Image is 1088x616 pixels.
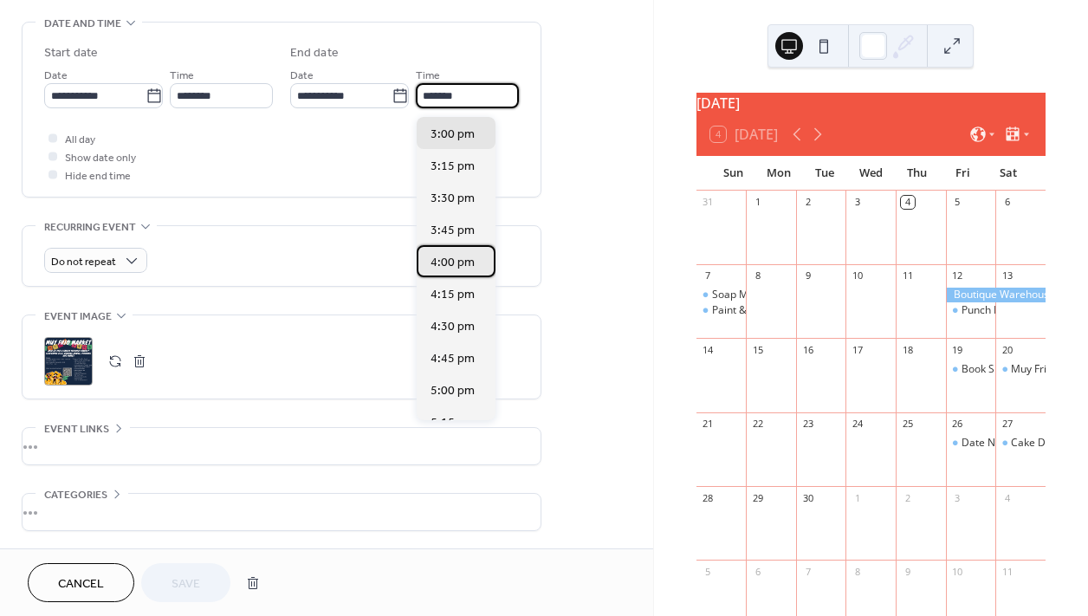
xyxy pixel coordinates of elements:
div: 8 [851,565,864,578]
div: 10 [851,269,864,282]
div: Wed [848,156,894,191]
div: Start date [44,44,98,62]
span: Time [170,67,194,85]
div: Cake Decorating- Harvest theme [995,436,1046,451]
span: 5:15 pm [431,414,475,432]
span: Date [44,67,68,85]
div: Paint & Sip Bakers Edition [712,303,836,318]
button: Cancel [28,563,134,602]
div: 30 [801,491,814,504]
div: Soap Making Class [712,288,803,302]
div: 13 [1001,269,1014,282]
span: 4:45 pm [431,350,475,368]
div: Date Night Cake Painting [962,436,1082,451]
div: 5 [951,196,964,209]
div: 1 [751,196,764,209]
span: Recurring event [44,218,136,237]
div: 6 [1001,196,1014,209]
span: Event links [44,420,109,438]
span: Event image [44,308,112,326]
div: 3 [951,491,964,504]
div: 5 [702,565,715,578]
span: 3:00 pm [431,126,475,144]
div: Paint & Sip Bakers Edition [696,303,747,318]
div: 8 [751,269,764,282]
div: 21 [702,418,715,431]
div: Boutique Warehouse Sale [946,288,1046,302]
div: 16 [801,343,814,356]
div: Soap Making Class [696,288,747,302]
span: Categories [44,486,107,504]
span: 4:15 pm [431,286,475,304]
div: 7 [801,565,814,578]
span: 4:00 pm [431,254,475,272]
div: End date [290,44,339,62]
span: 3:30 pm [431,190,475,208]
div: Sun [710,156,756,191]
div: 9 [801,269,814,282]
div: Date Night Cake Painting [946,436,996,451]
span: 3:45 pm [431,222,475,240]
div: 7 [702,269,715,282]
div: 31 [702,196,715,209]
div: Muy Frio Vendor Market [995,362,1046,377]
div: Thu [894,156,940,191]
div: 2 [801,196,814,209]
div: 14 [702,343,715,356]
div: Book Signing with Amara [946,362,996,377]
div: 24 [851,418,864,431]
div: 6 [751,565,764,578]
span: 3:15 pm [431,158,475,176]
div: 25 [901,418,914,431]
div: Book Signing with Amara [962,362,1082,377]
div: 4 [1001,491,1014,504]
span: Date and time [44,15,121,33]
div: ; [44,337,93,386]
div: ••• [23,428,541,464]
span: Time [416,67,440,85]
span: Show date only [65,149,136,167]
div: [DATE] [696,93,1046,113]
div: 10 [951,565,964,578]
div: Fri [940,156,986,191]
div: 18 [901,343,914,356]
div: Punch Needle Coaster Workshop [946,303,996,318]
div: ••• [23,494,541,530]
div: Sat [986,156,1032,191]
div: 15 [751,343,764,356]
span: All day [65,131,95,149]
div: 22 [751,418,764,431]
span: Hide end time [65,167,131,185]
span: Date [290,67,314,85]
div: 26 [951,418,964,431]
div: 27 [1001,418,1014,431]
span: 5:00 pm [431,382,475,400]
div: 3 [851,196,864,209]
div: Mon [756,156,802,191]
div: 1 [851,491,864,504]
div: 2 [901,491,914,504]
span: Do not repeat [51,252,116,272]
div: 20 [1001,343,1014,356]
span: 4:30 pm [431,318,475,336]
div: 11 [901,269,914,282]
div: 29 [751,491,764,504]
div: 9 [901,565,914,578]
div: 11 [1001,565,1014,578]
div: 19 [951,343,964,356]
div: 23 [801,418,814,431]
div: 12 [951,269,964,282]
div: Tue [802,156,848,191]
div: 17 [851,343,864,356]
span: Cancel [58,575,104,593]
div: 4 [901,196,914,209]
div: 28 [702,491,715,504]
